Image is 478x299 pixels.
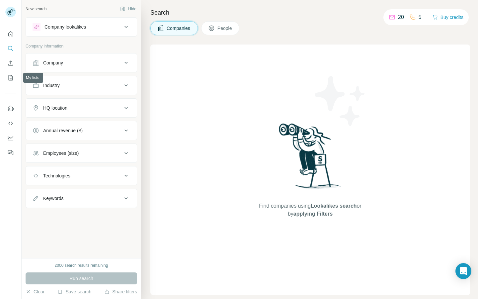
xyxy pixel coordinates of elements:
div: Employees (size) [43,150,79,156]
button: Company lookalikes [26,19,137,35]
img: Surfe Illustration - Woman searching with binoculars [276,122,345,196]
div: Industry [43,82,60,89]
span: People [217,25,233,32]
button: Hide [116,4,141,14]
button: HQ location [26,100,137,116]
span: Lookalikes search [311,203,357,209]
button: Search [5,43,16,54]
div: Company lookalikes [44,24,86,30]
button: My lists [5,72,16,84]
div: Company [43,59,63,66]
span: applying Filters [293,211,333,217]
span: Find companies using or by [257,202,363,218]
span: Companies [167,25,191,32]
button: Use Surfe API [5,117,16,129]
img: Surfe Illustration - Stars [310,71,370,131]
div: New search [26,6,46,12]
button: Clear [26,288,44,295]
div: 2000 search results remaining [55,262,108,268]
div: Open Intercom Messenger [455,263,471,279]
p: 20 [398,13,404,21]
div: Technologies [43,172,70,179]
p: Company information [26,43,137,49]
button: Company [26,55,137,71]
button: Share filters [104,288,137,295]
button: Feedback [5,147,16,158]
div: Annual revenue ($) [43,127,83,134]
button: Buy credits [433,13,463,22]
button: Enrich CSV [5,57,16,69]
button: Technologies [26,168,137,184]
div: Keywords [43,195,63,202]
div: HQ location [43,105,67,111]
h4: Search [150,8,470,17]
button: Dashboard [5,132,16,144]
button: Annual revenue ($) [26,123,137,139]
button: Employees (size) [26,145,137,161]
button: Keywords [26,190,137,206]
p: 5 [419,13,422,21]
button: Quick start [5,28,16,40]
button: Use Surfe on LinkedIn [5,103,16,115]
button: Save search [57,288,91,295]
button: Industry [26,77,137,93]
